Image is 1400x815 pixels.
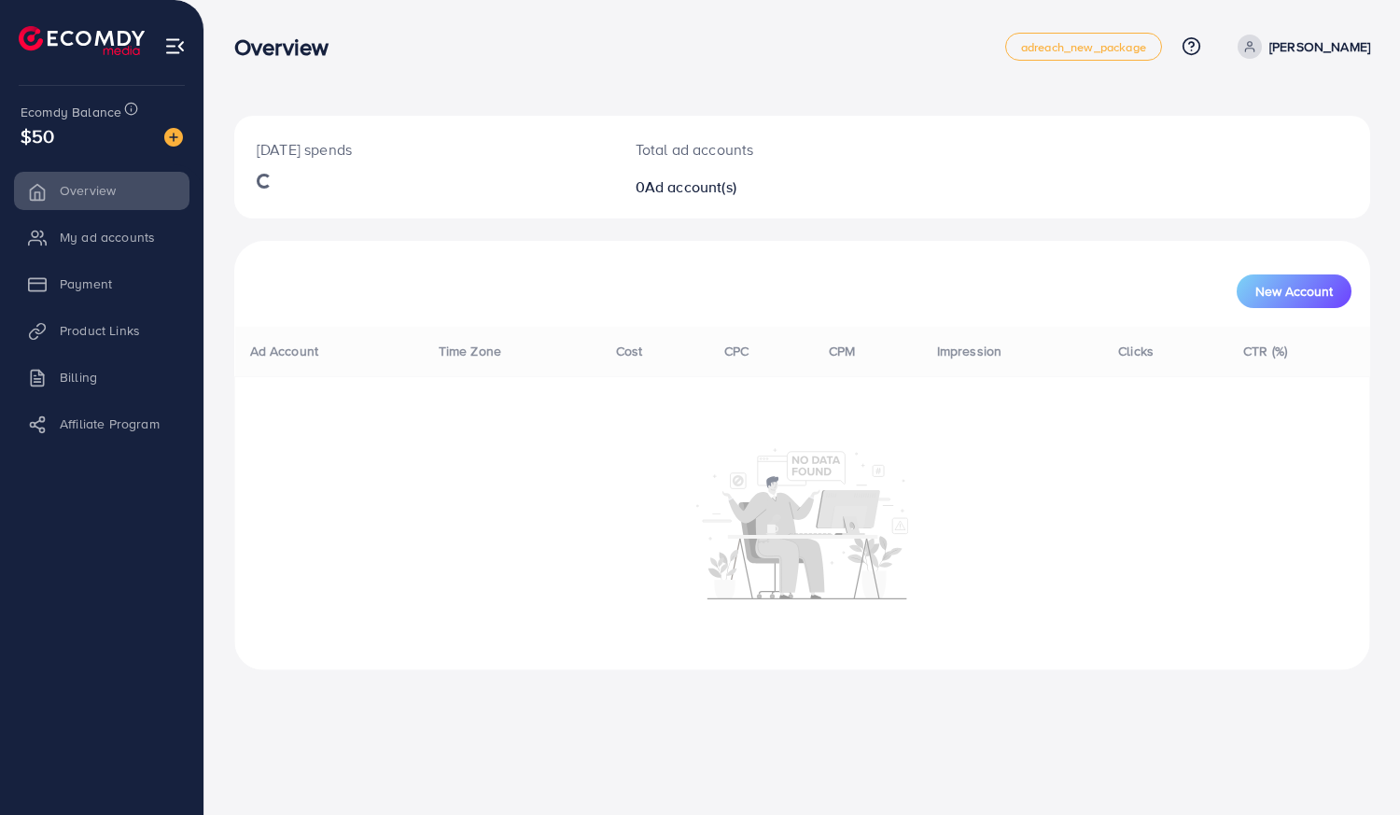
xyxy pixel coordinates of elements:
h3: Overview [234,34,343,61]
h2: 0 [636,178,875,196]
button: New Account [1237,274,1351,308]
img: image [164,128,183,147]
p: [DATE] spends [257,138,591,161]
img: logo [19,26,145,55]
span: Ad account(s) [645,176,736,197]
span: $50 [21,122,54,149]
span: adreach_new_package [1021,41,1146,53]
p: Total ad accounts [636,138,875,161]
img: menu [164,35,186,57]
a: [PERSON_NAME] [1230,35,1370,59]
a: adreach_new_package [1005,33,1162,61]
span: Ecomdy Balance [21,103,121,121]
p: [PERSON_NAME] [1269,35,1370,58]
span: New Account [1255,285,1333,298]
